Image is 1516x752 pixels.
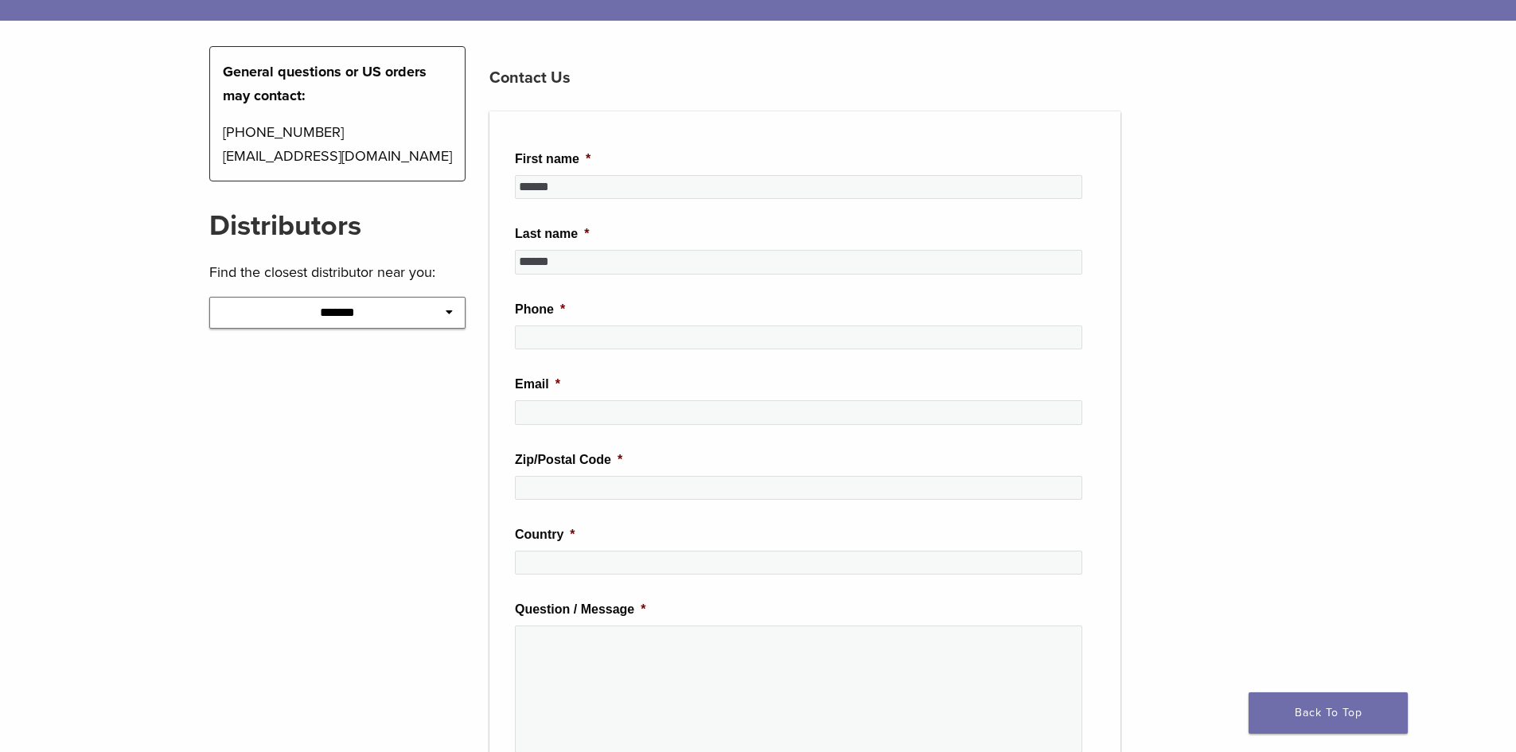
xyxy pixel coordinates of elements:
[209,207,466,245] h2: Distributors
[489,59,1120,97] h3: Contact Us
[515,226,589,243] label: Last name
[223,120,453,168] p: [PHONE_NUMBER] [EMAIL_ADDRESS][DOMAIN_NAME]
[515,602,646,618] label: Question / Message
[515,151,590,168] label: First name
[515,452,622,469] label: Zip/Postal Code
[209,260,466,284] p: Find the closest distributor near you:
[1249,692,1408,734] a: Back To Top
[515,302,565,318] label: Phone
[515,527,575,544] label: Country
[515,376,560,393] label: Email
[223,63,427,104] strong: General questions or US orders may contact:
